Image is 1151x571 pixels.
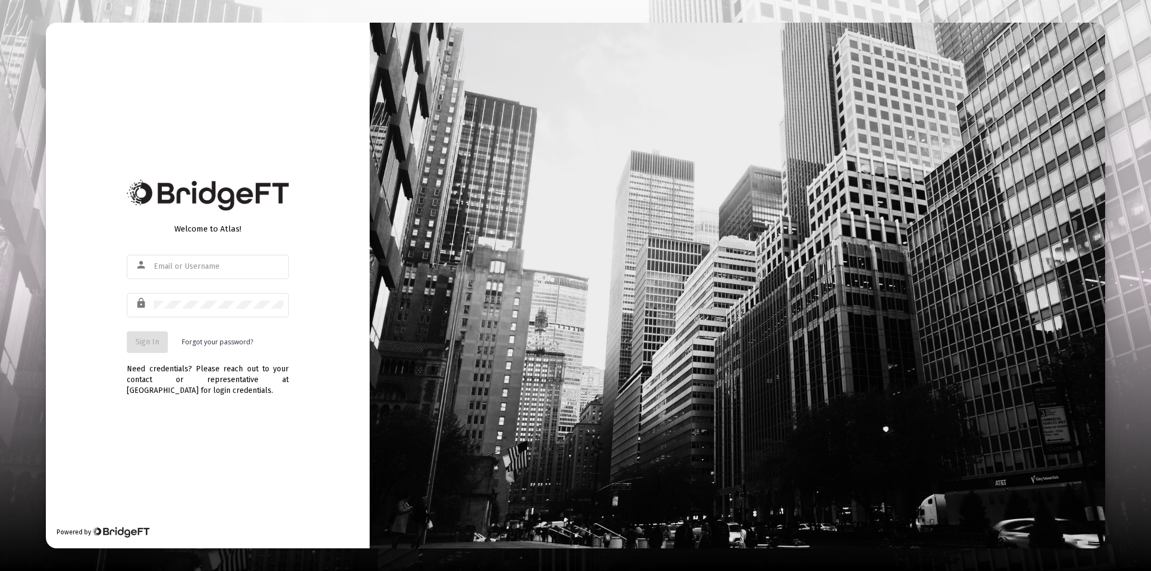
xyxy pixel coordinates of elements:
[154,262,283,271] input: Email or Username
[135,337,159,346] span: Sign In
[127,331,168,353] button: Sign In
[135,259,148,271] mat-icon: person
[92,527,149,538] img: Bridge Financial Technology Logo
[127,223,289,234] div: Welcome to Atlas!
[135,297,148,310] mat-icon: lock
[57,527,149,538] div: Powered by
[182,337,253,348] a: Forgot your password?
[127,180,289,210] img: Bridge Financial Technology Logo
[127,353,289,396] div: Need credentials? Please reach out to your contact or representative at [GEOGRAPHIC_DATA] for log...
